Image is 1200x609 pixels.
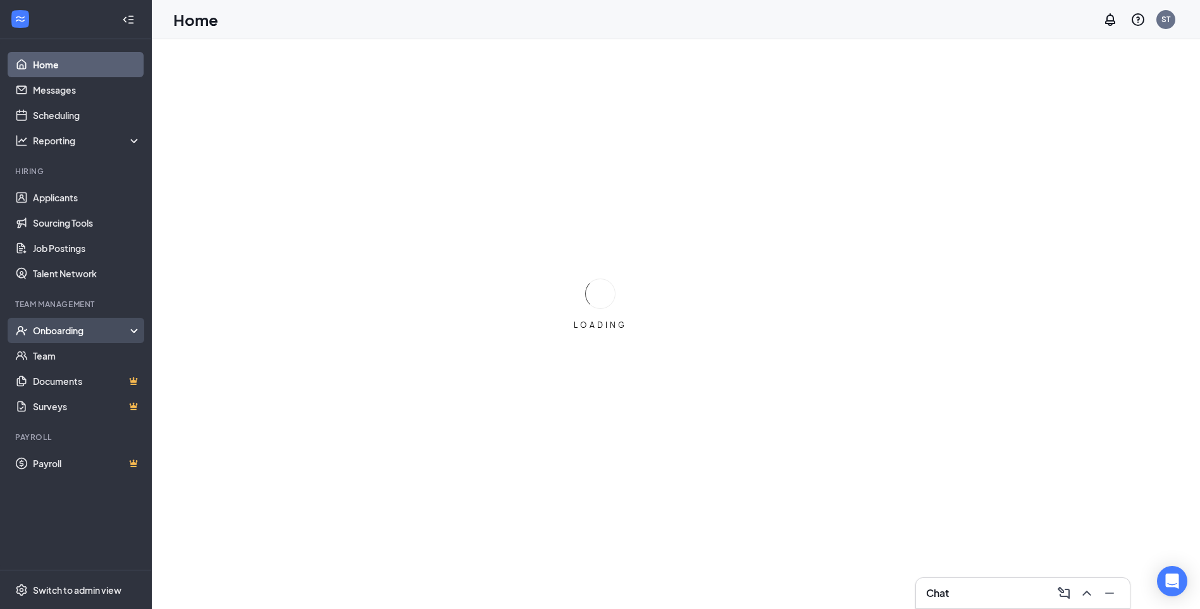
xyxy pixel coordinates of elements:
[33,343,141,368] a: Team
[1099,583,1120,603] button: Minimize
[173,9,218,30] h1: Home
[1130,12,1146,27] svg: QuestionInfo
[33,52,141,77] a: Home
[15,134,28,147] svg: Analysis
[122,13,135,26] svg: Collapse
[15,432,139,443] div: Payroll
[15,166,139,177] div: Hiring
[15,299,139,310] div: Team Management
[33,77,141,103] a: Messages
[926,586,949,600] h3: Chat
[1157,566,1187,596] div: Open Intercom Messenger
[33,394,141,419] a: SurveysCrown
[33,103,141,128] a: Scheduling
[33,261,141,286] a: Talent Network
[1054,583,1074,603] button: ComposeMessage
[15,324,28,337] svg: UserCheck
[33,324,130,337] div: Onboarding
[569,320,632,330] div: LOADING
[14,13,27,25] svg: WorkstreamLogo
[1102,586,1117,601] svg: Minimize
[33,235,141,261] a: Job Postings
[1161,14,1170,25] div: ST
[1056,586,1072,601] svg: ComposeMessage
[33,185,141,210] a: Applicants
[33,584,121,596] div: Switch to admin view
[1077,583,1097,603] button: ChevronUp
[15,584,28,596] svg: Settings
[33,451,141,476] a: PayrollCrown
[33,134,142,147] div: Reporting
[33,368,141,394] a: DocumentsCrown
[1079,586,1094,601] svg: ChevronUp
[1103,12,1118,27] svg: Notifications
[33,210,141,235] a: Sourcing Tools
